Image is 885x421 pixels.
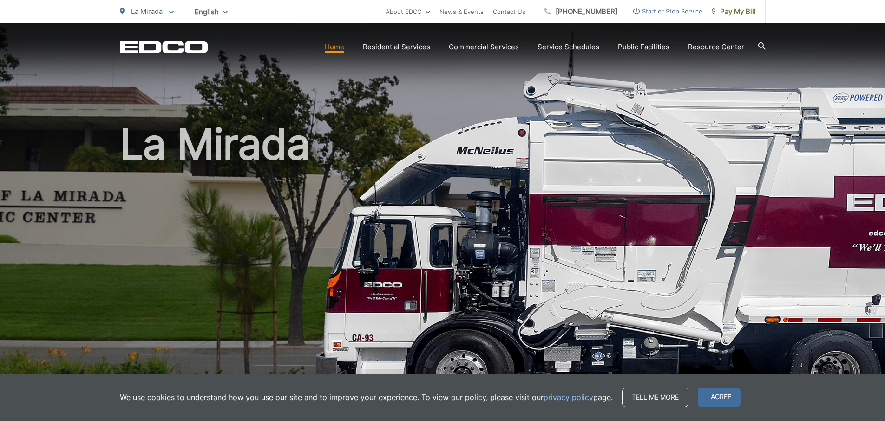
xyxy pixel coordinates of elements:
[493,6,525,17] a: Contact Us
[449,41,519,53] a: Commercial Services
[618,41,669,53] a: Public Facilities
[120,40,208,53] a: EDCD logo. Return to the homepage.
[544,392,593,403] a: privacy policy
[120,121,766,415] h1: La Mirada
[120,392,613,403] p: We use cookies to understand how you use our site and to improve your experience. To view our pol...
[188,4,235,20] span: English
[712,6,756,17] span: Pay My Bill
[131,7,163,16] span: La Mirada
[538,41,599,53] a: Service Schedules
[386,6,430,17] a: About EDCO
[622,388,688,407] a: Tell me more
[688,41,744,53] a: Resource Center
[325,41,344,53] a: Home
[698,388,741,407] span: I agree
[363,41,430,53] a: Residential Services
[439,6,484,17] a: News & Events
